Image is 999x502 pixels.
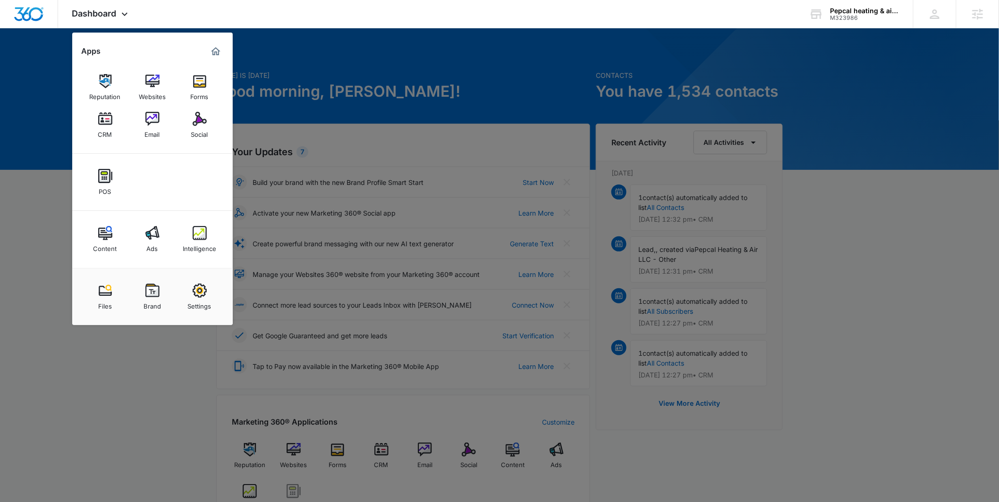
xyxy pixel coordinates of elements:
a: Intelligence [182,221,218,257]
div: Domain: [DOMAIN_NAME] [25,25,104,32]
div: Intelligence [183,240,216,252]
a: Ads [135,221,170,257]
div: Social [191,126,208,138]
div: CRM [98,126,112,138]
a: Files [87,279,123,315]
img: tab_keywords_by_traffic_grey.svg [94,55,102,62]
a: Marketing 360® Dashboard [208,44,223,59]
div: Settings [188,298,212,310]
div: Reputation [90,88,121,100]
div: account id [830,15,899,21]
div: Content [93,240,117,252]
div: POS [99,183,111,195]
img: tab_domain_overview_orange.svg [25,55,33,62]
a: Forms [182,69,218,105]
a: Reputation [87,69,123,105]
a: POS [87,164,123,200]
a: CRM [87,107,123,143]
div: Forms [191,88,209,100]
div: v 4.0.25 [26,15,46,23]
a: Settings [182,279,218,315]
a: Websites [135,69,170,105]
div: Email [145,126,160,138]
div: Ads [147,240,158,252]
div: Domain Overview [36,56,85,62]
a: Content [87,221,123,257]
span: Dashboard [72,8,117,18]
a: Brand [135,279,170,315]
div: Websites [139,88,166,100]
a: Email [135,107,170,143]
div: account name [830,7,899,15]
h2: Apps [82,47,101,56]
div: Brand [144,298,161,310]
div: Files [98,298,112,310]
div: Keywords by Traffic [104,56,159,62]
img: logo_orange.svg [15,15,23,23]
img: website_grey.svg [15,25,23,32]
a: Social [182,107,218,143]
